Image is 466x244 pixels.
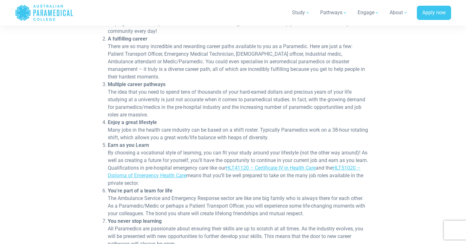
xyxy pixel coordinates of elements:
[15,3,74,23] a: Australian Paramedical College
[226,165,316,171] a: HLT41120 – Certificate IV in Health Care
[417,6,451,20] a: Apply now
[108,165,360,178] a: HLT51020 – Diploma of Emergency Health Care
[354,4,383,22] a: Engage
[108,119,368,141] li: Many jobs in the health care industry can be based on a shift roster. Typically Paramedics work o...
[108,36,147,42] strong: A fulfilling career
[288,4,314,22] a: Study
[316,4,351,22] a: Pathways
[108,35,368,81] li: There are so many incredible and rewarding career paths available to you as a Paramedic. Here are...
[108,218,162,224] strong: You never stop learning
[108,188,172,194] strong: You’re part of a team for life
[108,81,368,119] li: The idea that you need to spend tens of thousands of your hard-earned dollars and precious years ...
[386,4,412,22] a: About
[108,119,157,125] strong: Enjoy a great lifestyle
[108,81,165,87] strong: Multiple career pathways
[108,187,368,217] li: The Ambulance Service and Emergency Response sector are like one big family who is always there f...
[108,141,368,187] li: By choosing a vocational style of learning, you can fit your study around your lifestyle (not the...
[108,142,149,148] strong: Earn as you Learn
